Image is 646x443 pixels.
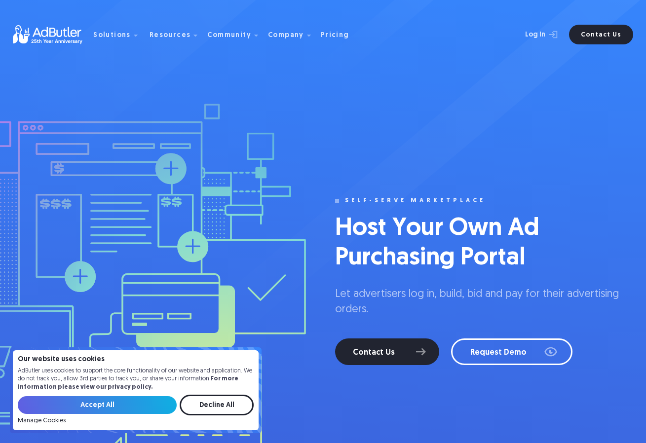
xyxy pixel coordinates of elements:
[18,396,177,414] input: Accept All
[321,30,357,39] a: Pricing
[207,32,251,39] div: Community
[180,395,254,415] input: Decline All
[93,32,131,39] div: Solutions
[451,338,572,365] a: Request Demo
[321,32,349,39] div: Pricing
[150,32,191,39] div: Resources
[499,25,563,44] a: Log In
[335,287,630,318] p: Let advertisers log in, build, bid and pay for their advertising orders.
[345,197,486,204] div: SELF-SERVE MARKETPLACe
[335,338,439,365] a: Contact Us
[268,32,304,39] div: Company
[18,367,254,392] p: AdButler uses cookies to support the core functionality of our website and application. We do not...
[18,356,254,363] h4: Our website uses cookies
[335,214,630,273] h1: Host Your Own Ad Purchasing Portal
[18,417,66,424] a: Manage Cookies
[569,25,633,44] a: Contact Us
